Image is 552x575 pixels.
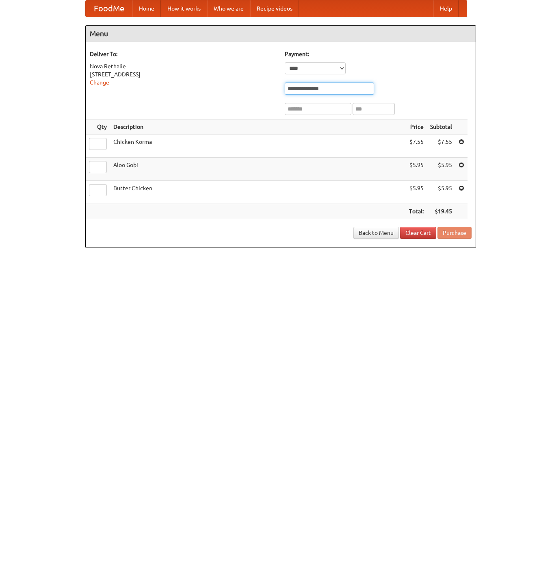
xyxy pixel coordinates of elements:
td: $7.55 [406,135,427,158]
div: [STREET_ADDRESS] [90,70,277,78]
th: Price [406,119,427,135]
td: $7.55 [427,135,455,158]
button: Purchase [437,227,472,239]
th: Total: [406,204,427,219]
a: Change [90,79,109,86]
td: Aloo Gobi [110,158,406,181]
td: $5.95 [427,158,455,181]
th: Qty [86,119,110,135]
h5: Deliver To: [90,50,277,58]
th: $19.45 [427,204,455,219]
a: Back to Menu [353,227,399,239]
a: Who we are [207,0,250,17]
a: How it works [161,0,207,17]
th: Description [110,119,406,135]
h5: Payment: [285,50,472,58]
h4: Menu [86,26,476,42]
a: Recipe videos [250,0,299,17]
div: Nova Rethalie [90,62,277,70]
a: Home [132,0,161,17]
td: Chicken Korma [110,135,406,158]
th: Subtotal [427,119,455,135]
a: Clear Cart [400,227,436,239]
a: Help [433,0,459,17]
a: FoodMe [86,0,132,17]
td: $5.95 [427,181,455,204]
td: $5.95 [406,181,427,204]
td: $5.95 [406,158,427,181]
td: Butter Chicken [110,181,406,204]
